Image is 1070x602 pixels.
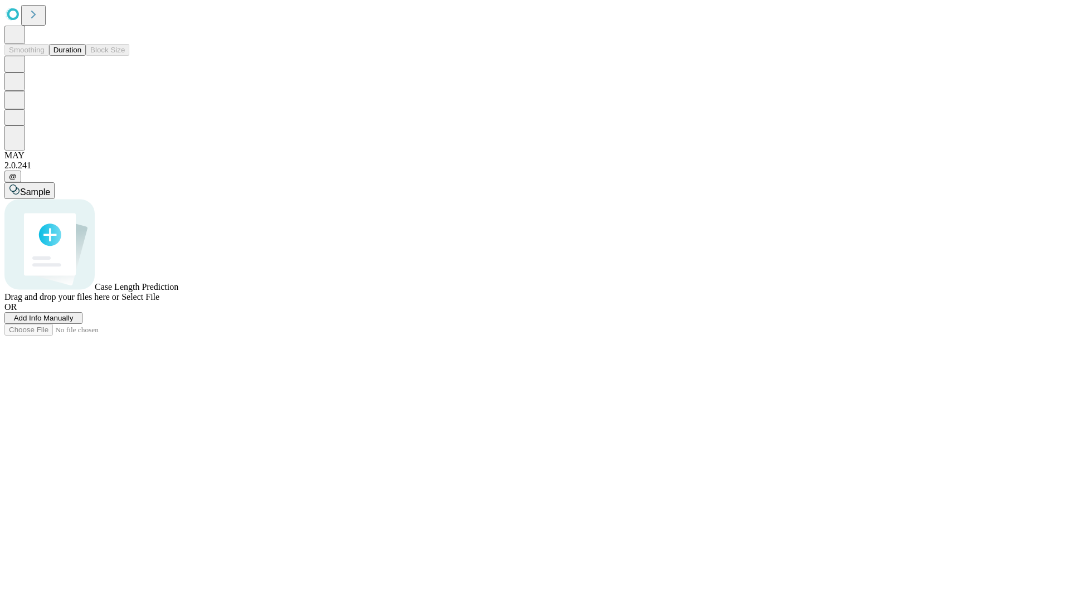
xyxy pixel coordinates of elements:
[95,282,178,292] span: Case Length Prediction
[4,171,21,182] button: @
[4,312,82,324] button: Add Info Manually
[20,187,50,197] span: Sample
[49,44,86,56] button: Duration
[4,292,119,302] span: Drag and drop your files here or
[4,151,1066,161] div: MAY
[14,314,74,322] span: Add Info Manually
[4,161,1066,171] div: 2.0.241
[9,172,17,181] span: @
[86,44,129,56] button: Block Size
[4,182,55,199] button: Sample
[4,44,49,56] button: Smoothing
[121,292,159,302] span: Select File
[4,302,17,312] span: OR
